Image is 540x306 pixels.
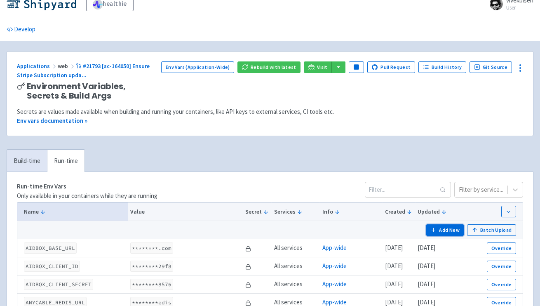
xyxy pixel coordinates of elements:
[47,150,85,172] a: Run-time
[487,242,516,254] button: Override
[349,61,364,73] button: Pause
[128,202,243,221] th: Value
[367,61,416,73] a: Pull Request
[27,82,155,101] span: Environment Variables, Secrets & Build Args
[385,298,403,306] time: [DATE]
[365,182,451,198] input: Filter...
[385,262,403,270] time: [DATE]
[17,62,150,79] a: #21793 [sc-164050] Ensure Stripe Subscription upda...
[487,261,516,272] button: Override
[58,62,76,70] span: web
[322,262,347,270] a: App-wide
[271,257,319,275] td: All services
[418,298,435,306] time: [DATE]
[487,279,516,290] button: Override
[304,61,332,73] a: Visit
[24,242,77,254] code: AIDBOX_BASE_URL
[467,224,516,236] button: Batch Upload
[17,117,87,125] a: Env vars documentation »
[24,261,80,272] code: AIDBOX_CLIENT_ID
[271,239,319,257] td: All services
[271,275,319,294] td: All services
[385,244,403,252] time: [DATE]
[322,207,380,216] button: Info
[506,5,533,10] small: User
[161,61,234,73] a: Env Vars (Application-Wide)
[322,298,347,306] a: App-wide
[17,62,58,70] a: Applications
[322,280,347,288] a: App-wide
[7,18,35,41] a: Develop
[322,244,347,252] a: App-wide
[24,207,125,216] button: Name
[418,207,447,216] button: Updated
[17,62,150,79] span: #21793 [sc-164050] Ensure Stripe Subscription upda ...
[317,64,328,71] span: Visit
[17,182,66,190] strong: Run-time Env Vars
[418,262,435,270] time: [DATE]
[7,150,47,172] a: Build-time
[17,191,157,201] p: Only available in your containers while they are running
[24,279,93,290] code: AIDBOX_CLIENT_SECRET
[426,224,464,236] button: Add New
[418,61,466,73] a: Build History
[470,61,512,73] a: Git Source
[385,280,403,288] time: [DATE]
[237,61,301,73] button: Rebuild with latest
[245,207,269,216] button: Secret
[274,207,317,216] button: Services
[418,244,435,252] time: [DATE]
[17,107,523,117] div: Secrets are values made available when building and running your containers, like API keys to ext...
[385,207,412,216] button: Created
[418,280,435,288] time: [DATE]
